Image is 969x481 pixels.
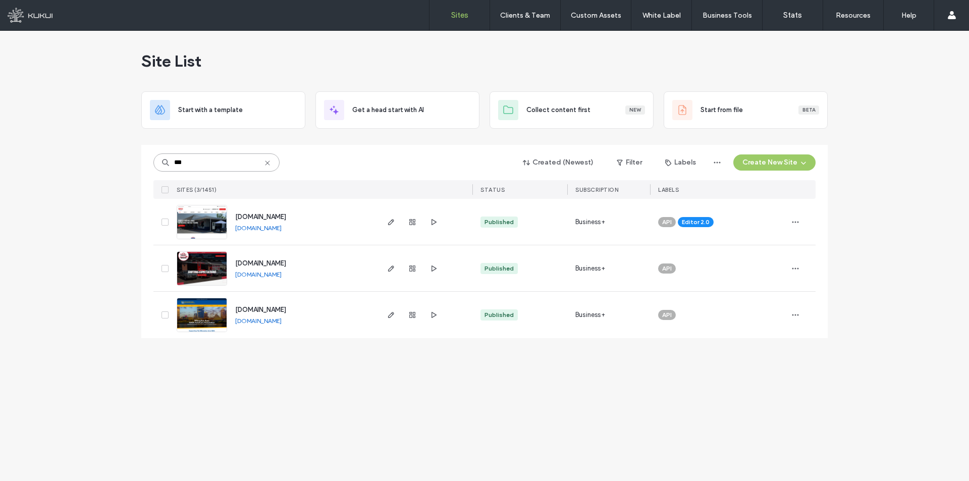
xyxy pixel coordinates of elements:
a: [DOMAIN_NAME] [235,306,286,313]
button: Labels [656,154,705,171]
div: Start with a template [141,91,305,129]
button: Filter [607,154,652,171]
a: [DOMAIN_NAME] [235,259,286,267]
div: Published [484,264,514,273]
span: Get a head start with AI [352,105,424,115]
span: Collect content first [526,105,590,115]
label: White Label [642,11,681,20]
span: Business+ [575,263,605,274]
a: [DOMAIN_NAME] [235,317,282,325]
label: Help [901,11,917,20]
span: Editor 2.0 [682,218,710,227]
span: STATUS [480,186,505,193]
span: SITES (3/1451) [177,186,217,193]
span: SUBSCRIPTION [575,186,618,193]
span: API [662,264,672,273]
div: Published [484,218,514,227]
button: Created (Newest) [514,154,603,171]
span: Help [23,7,43,16]
label: Clients & Team [500,11,550,20]
div: New [625,105,645,115]
div: Published [484,310,514,319]
label: Sites [451,11,468,20]
span: Site List [141,51,201,71]
a: [DOMAIN_NAME] [235,213,286,221]
span: LABELS [658,186,679,193]
a: [DOMAIN_NAME] [235,271,282,278]
label: Custom Assets [571,11,621,20]
label: Resources [836,11,871,20]
span: API [662,310,672,319]
label: Stats [783,11,802,20]
button: Create New Site [733,154,816,171]
div: Get a head start with AI [315,91,479,129]
span: Start with a template [178,105,243,115]
span: Start from file [701,105,743,115]
label: Business Tools [703,11,752,20]
span: Business+ [575,310,605,320]
span: API [662,218,672,227]
div: Beta [798,105,819,115]
a: [DOMAIN_NAME] [235,224,282,232]
div: Collect content firstNew [490,91,654,129]
span: Business+ [575,217,605,227]
div: Start from fileBeta [664,91,828,129]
